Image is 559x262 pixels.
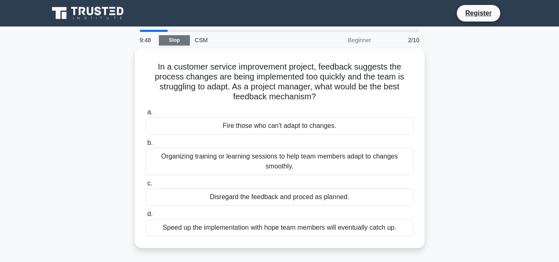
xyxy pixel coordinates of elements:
[146,188,414,206] div: Disregard the feedback and proced as planned.
[159,35,190,46] a: Stop
[145,62,415,102] h5: In a customer service improvement project, feedback suggests the process changes are being implem...
[146,219,414,236] div: Speed up the implementation with hope team members will eventually catch up.
[135,32,159,48] div: 9:48
[376,32,425,48] div: 2/10
[146,117,414,135] div: Fire those who can't adapt to changes.
[190,32,304,48] div: CSM
[304,32,376,48] div: Beginner
[147,108,153,115] span: a.
[146,148,414,175] div: Organizing training or learning sessions to help team members adapt to changes smoothly.
[147,180,152,187] span: c.
[147,139,153,146] span: b.
[147,210,153,217] span: d.
[460,8,497,18] a: Register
